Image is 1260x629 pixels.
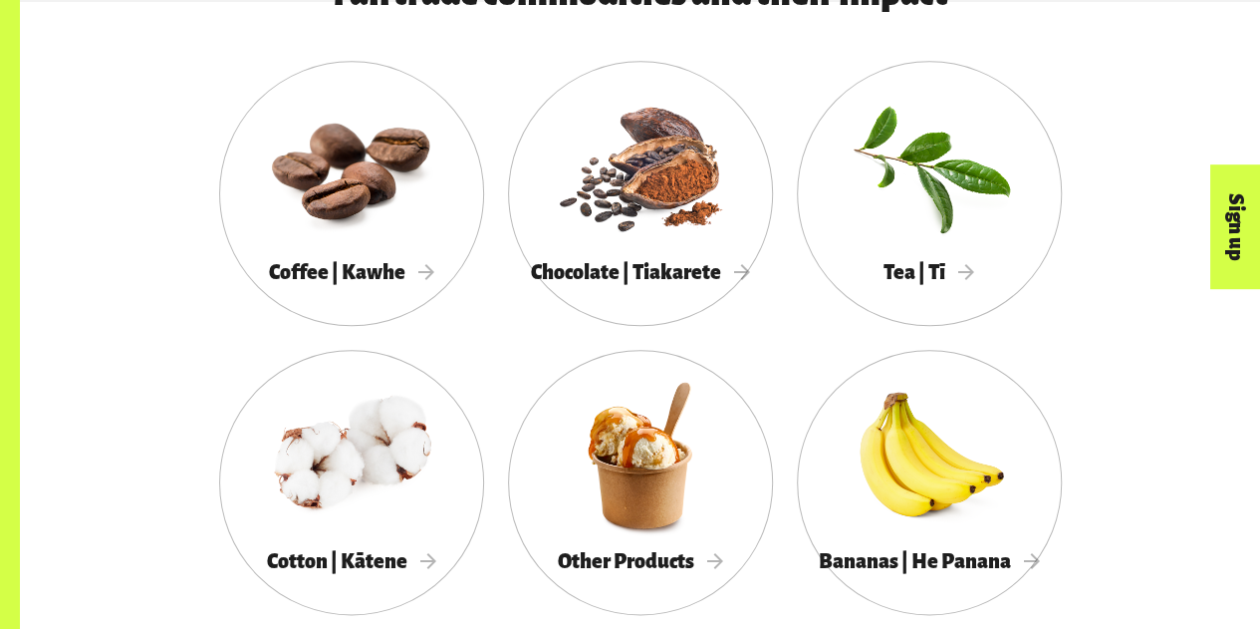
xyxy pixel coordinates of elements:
[883,261,974,283] span: Tea | Tī
[797,350,1062,615] a: Bananas | He Panana
[219,350,484,615] a: Cotton | Kātene
[819,550,1040,572] span: Bananas | He Panana
[219,61,484,326] a: Coffee | Kawhe
[267,550,436,572] span: Cotton | Kātene
[531,261,750,283] span: Chocolate | Tiakarete
[508,61,773,326] a: Chocolate | Tiakarete
[508,350,773,615] a: Other Products
[558,550,723,572] span: Other Products
[797,61,1062,326] a: Tea | Tī
[269,261,434,283] span: Coffee | Kawhe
